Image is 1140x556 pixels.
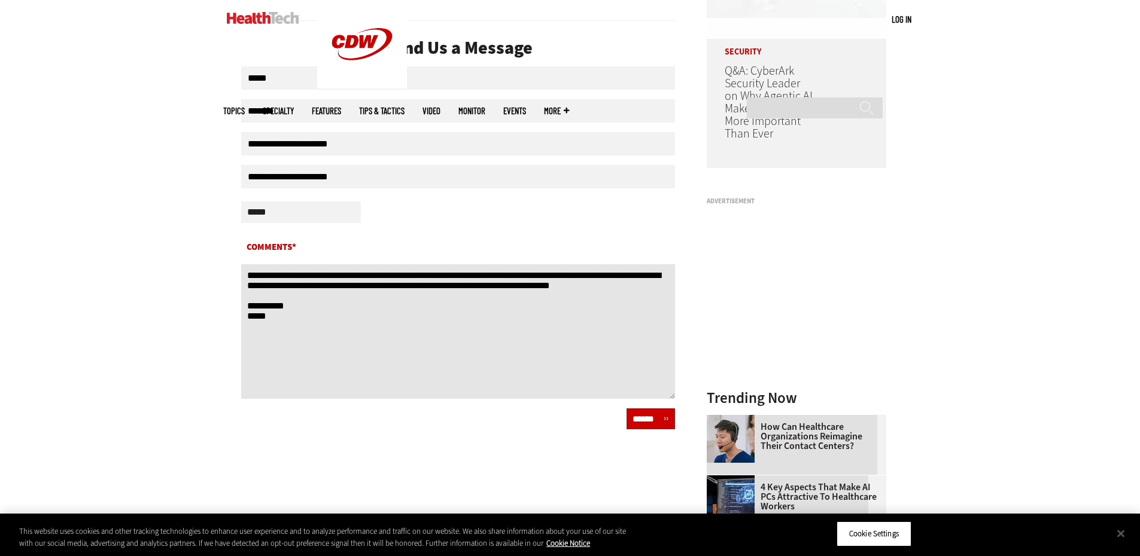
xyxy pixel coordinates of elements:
[707,475,761,485] a: Desktop monitor with brain AI concept
[892,14,911,25] a: Log in
[544,106,569,115] span: More
[546,538,590,548] a: More information about your privacy
[707,209,886,359] iframe: advertisement
[241,240,676,259] label: Comments*
[707,415,755,463] img: Healthcare contact center
[458,106,485,115] a: MonITor
[707,198,886,204] h3: Advertisement
[892,13,911,26] div: User menu
[707,482,879,511] a: 4 Key Aspects That Make AI PCs Attractive to Healthcare Workers
[263,106,294,115] span: Specialty
[317,79,407,91] a: CDW
[837,521,911,546] button: Cookie Settings
[725,63,813,142] a: Q&A: CyberArk Security Leader on Why Agentic AI Makes Zero Trust More Important Than Ever
[223,106,245,115] span: Topics
[422,106,440,115] a: Video
[707,422,879,451] a: How Can Healthcare Organizations Reimagine Their Contact Centers?
[19,526,627,549] div: This website uses cookies and other tracking technologies to enhance user experience and to analy...
[1108,520,1134,546] button: Close
[227,12,299,24] img: Home
[312,106,341,115] a: Features
[707,415,761,424] a: Healthcare contact center
[707,390,886,405] h3: Trending Now
[359,106,405,115] a: Tips & Tactics
[707,475,755,523] img: Desktop monitor with brain AI concept
[503,106,526,115] a: Events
